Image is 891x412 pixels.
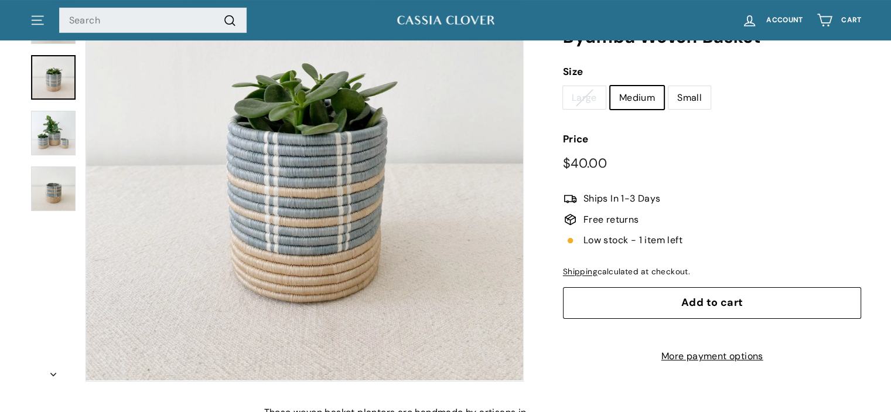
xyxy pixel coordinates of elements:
a: More payment options [563,349,862,364]
label: Size [563,64,862,80]
span: $40.00 [563,155,607,172]
div: calculated at checkout. [563,265,862,278]
button: Add to cart [563,287,862,318]
span: Account [766,16,803,24]
label: Small [668,86,711,109]
label: Medium [610,86,664,109]
span: Add to cart [681,295,743,309]
span: Ships In 1-3 Days [583,191,661,206]
h1: Byumba Woven Basket [563,27,862,46]
img: Byumba Woven Basket [31,166,76,211]
a: Account [735,3,810,38]
label: Large [563,86,606,109]
span: Low stock - 1 item left [583,233,682,248]
a: Cart [810,3,868,38]
span: Cart [841,16,861,24]
img: Byumba Woven Basket [31,111,76,155]
a: Shipping [563,267,598,277]
label: Price [563,131,862,147]
button: Next [30,360,77,382]
input: Search [59,8,247,33]
a: Byumba Woven Basket [31,55,76,100]
span: Free returns [583,212,639,227]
